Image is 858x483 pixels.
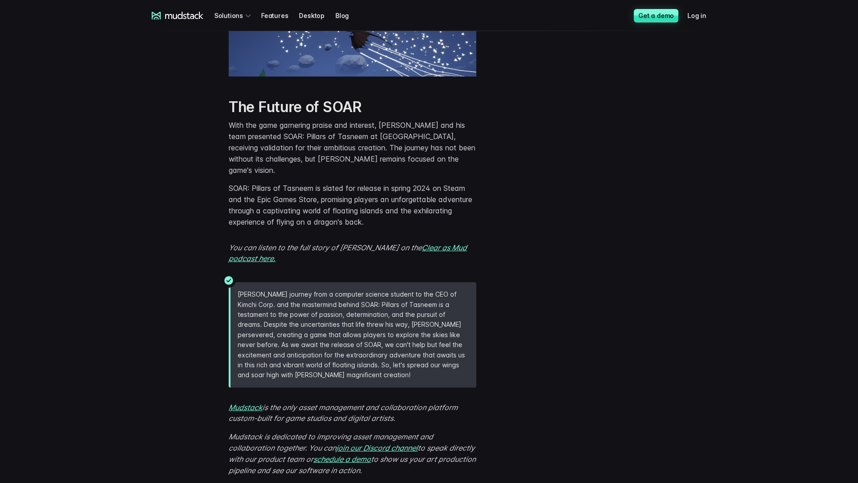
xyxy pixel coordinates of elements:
a: schedule a demo [313,455,371,464]
div: [PERSON_NAME] journey from a computer science student to the CEO of Kimchi Corp. and the mastermi... [229,282,476,388]
a: mudstack logo [152,12,203,20]
a: Mudstack [229,403,262,412]
em: is the only asset management and collaboration platform custom-built for game studios and digital... [229,403,458,423]
a: Blog [335,7,360,24]
p: SOAR: Pillars of Tasneem is slated for release in spring 2024 on Steam and the Epic Games Store, ... [229,183,476,227]
p: With the game garnering praise and interest, [PERSON_NAME] and his team presented SOAR: Pillars o... [229,120,476,176]
div: Solutions [214,7,254,24]
a: join our Discord channel [336,443,418,452]
a: Features [261,7,299,24]
a: Desktop [299,7,335,24]
strong: The Future of SOAR [229,98,362,116]
em: Mudstack is dedicated to improving asset management and collaboration together. You can to speak ... [229,432,476,474]
a: Log in [687,7,717,24]
a: Get a demo [634,9,678,23]
em: You can listen to the full story of [PERSON_NAME] on the [229,243,467,263]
